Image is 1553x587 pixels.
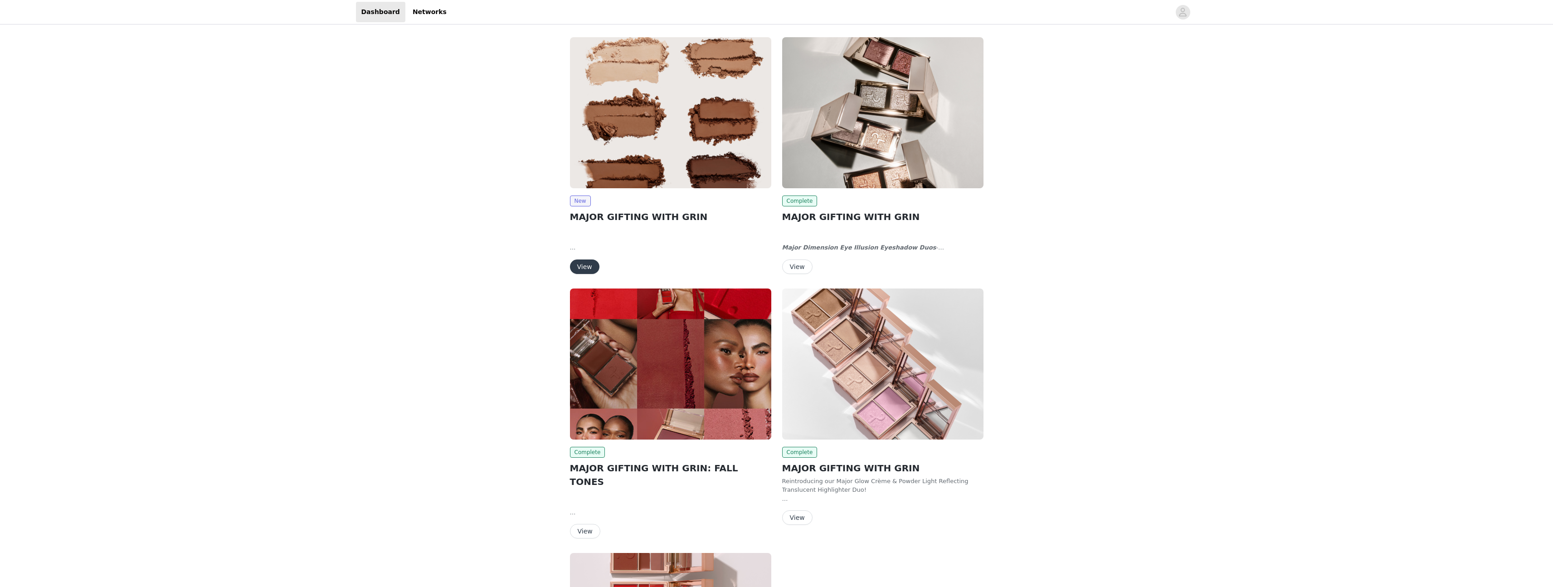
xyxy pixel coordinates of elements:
[407,2,452,22] a: Networks
[570,196,591,206] span: New
[356,2,405,22] a: Dashboard
[782,264,813,270] a: View
[782,461,983,475] h2: MAJOR GIFTING WITH GRIN
[782,510,813,525] button: View
[570,524,600,538] button: View
[782,259,813,274] button: View
[782,477,983,494] p: Reintroducing our Major Glow Crème & Powder Light Reflecting Translucent Highlighter Duo!
[570,210,771,224] h2: MAJOR GIFTING WITH GRIN
[1178,5,1187,20] div: avatar
[782,243,983,252] div: - [PERSON_NAME] made to stand out. It’s effortless elegance and just enough drama. With a beautif...
[782,37,983,188] img: Patrick Ta Beauty
[782,289,983,440] img: Patrick Ta Beauty
[782,244,936,251] strong: Major Dimension Eye Illusion Eyeshadow Duos
[570,447,605,458] span: Complete
[782,210,983,224] h2: MAJOR GIFTING WITH GRIN
[570,37,771,188] img: Patrick Ta Beauty
[782,447,818,458] span: Complete
[782,514,813,521] a: View
[782,196,818,206] span: Complete
[570,259,599,274] button: View
[570,528,600,535] a: View
[570,461,771,489] h2: MAJOR GIFTING WITH GRIN: FALL TONES
[570,264,599,270] a: View
[570,289,771,440] img: Patrick Ta Beauty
